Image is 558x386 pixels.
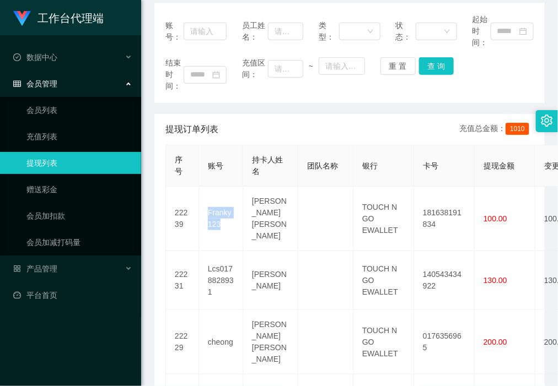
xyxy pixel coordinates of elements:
span: 数据中心 [13,53,57,62]
td: TOUCH N GO EWALLET [353,310,414,374]
a: 充值列表 [26,126,132,148]
i: 图标: table [13,80,21,88]
span: 充值区间： [242,57,268,80]
h1: 工作台代理端 [37,1,104,36]
button: 查 询 [419,57,454,75]
input: 请输入最大值为 [319,57,365,75]
i: 图标: check-circle-o [13,53,21,61]
span: 提现订单列表 [165,123,218,136]
i: 图标: down [367,28,374,36]
a: 赠送彩金 [26,178,132,200]
td: 140543434922 [414,251,475,310]
input: 请输入最小值为 [268,60,304,78]
span: ~ [303,61,318,72]
td: Lcs0178828931 [199,251,243,310]
td: [PERSON_NAME] [PERSON_NAME] [243,310,298,374]
td: cheong [199,310,243,374]
span: 团队名称 [307,161,338,170]
a: 提现列表 [26,152,132,174]
span: 持卡人姓名 [252,155,283,176]
td: 22239 [166,187,199,251]
i: 图标: down [444,28,450,36]
span: 100.00 [484,214,507,223]
span: 员工姓名： [242,20,268,43]
td: [PERSON_NAME] [PERSON_NAME] [243,187,298,251]
i: 图标: calendar [212,71,220,79]
span: 序号 [175,155,183,176]
span: 账号： [165,20,184,43]
span: 起始时间： [473,14,491,48]
a: 工作台代理端 [13,13,104,22]
a: 会员列表 [26,99,132,121]
img: logo.9652507e.png [13,11,31,26]
span: 类型： [319,20,339,43]
td: [PERSON_NAME] [243,251,298,310]
span: 卡号 [423,161,438,170]
a: 会员加减打码量 [26,231,132,253]
span: 提现金额 [484,161,514,170]
td: TOUCH N GO EWALLET [353,251,414,310]
td: Franky123 [199,187,243,251]
span: 结束时间： [165,57,184,92]
td: TOUCH N GO EWALLET [353,187,414,251]
td: 0176356965 [414,310,475,374]
i: 图标: setting [541,115,553,127]
a: 会员加扣款 [26,205,132,227]
span: 200.00 [484,338,507,346]
a: 图标: dashboard平台首页 [13,284,132,306]
span: 银行 [362,161,378,170]
span: 会员管理 [13,79,57,88]
i: 图标: appstore-o [13,265,21,273]
span: 状态： [395,20,415,43]
input: 请输入 [268,23,304,40]
td: 181638191834 [414,187,475,251]
span: 130.00 [484,276,507,285]
td: 22229 [166,310,199,374]
button: 重 置 [380,57,416,75]
span: 产品管理 [13,264,57,273]
input: 请输入 [184,23,227,40]
td: 22231 [166,251,199,310]
i: 图标: calendar [519,28,527,35]
div: 充值总金额： [459,123,534,136]
span: 1010 [506,123,529,135]
span: 账号 [208,161,223,170]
